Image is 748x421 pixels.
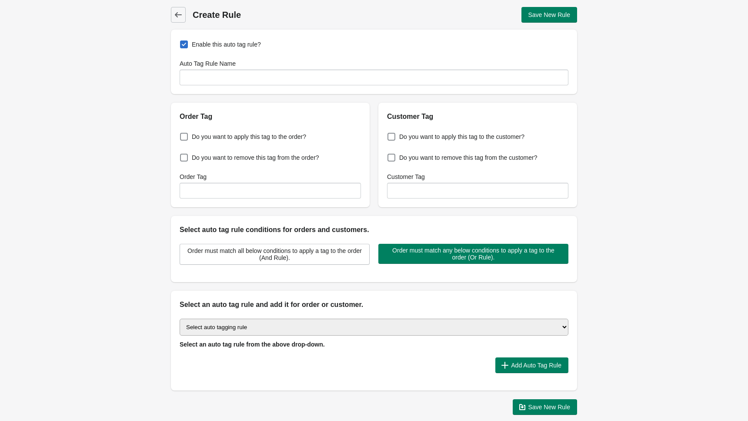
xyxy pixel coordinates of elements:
span: Do you want to remove this tag from the customer? [399,153,537,162]
span: Order must match all below conditions to apply a tag to the order (And Rule). [187,247,362,261]
h2: Order Tag [180,111,361,122]
span: Add Auto Tag Rule [511,362,561,369]
span: Enable this auto tag rule? [192,40,261,49]
span: Save New Rule [528,11,571,18]
span: Select an auto tag rule from the above drop-down. [180,341,325,348]
label: Auto Tag Rule Name [180,59,236,68]
label: Customer Tag [387,172,425,181]
h1: Create Rule [193,9,374,21]
button: Save New Rule [513,399,578,415]
button: Add Auto Tag Rule [495,357,568,373]
span: Order must match any below conditions to apply a tag to the order (Or Rule). [385,247,561,261]
h2: Select an auto tag rule and add it for order or customer. [180,300,568,310]
span: Save New Rule [528,404,571,411]
h2: Customer Tag [387,111,568,122]
span: Do you want to apply this tag to the order? [192,132,306,141]
span: Do you want to apply this tag to the customer? [399,132,524,141]
button: Order must match any below conditions to apply a tag to the order (Or Rule). [378,244,568,264]
span: Do you want to remove this tag from the order? [192,153,319,162]
button: Order must match all below conditions to apply a tag to the order (And Rule). [180,244,370,265]
label: Order Tag [180,172,207,181]
button: Save New Rule [521,7,578,23]
h2: Select auto tag rule conditions for orders and customers. [180,225,568,235]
